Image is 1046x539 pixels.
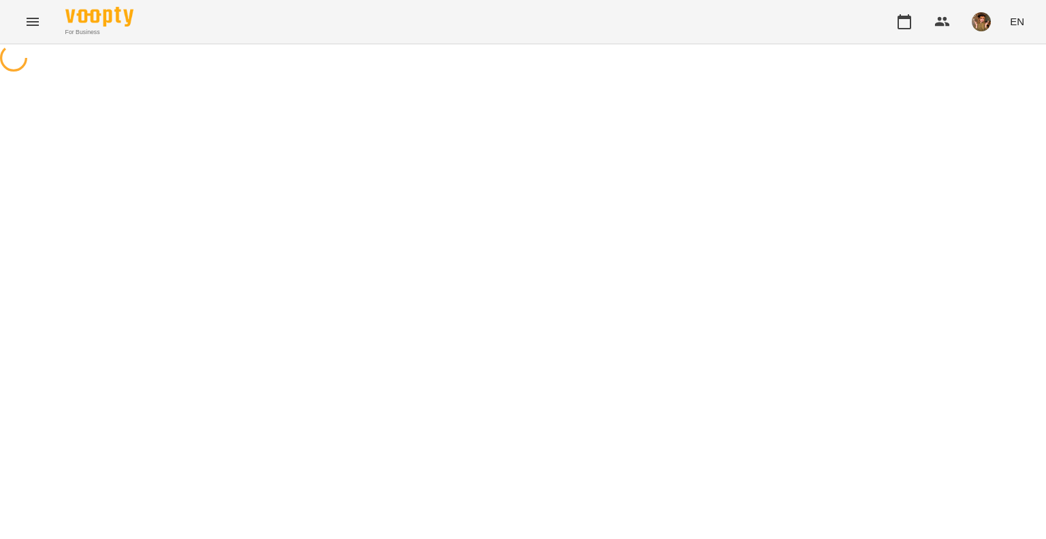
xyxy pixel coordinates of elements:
button: EN [1004,9,1030,34]
span: For Business [65,28,133,37]
span: EN [1010,14,1024,29]
img: Voopty Logo [65,7,133,27]
button: Menu [16,5,49,38]
img: 166010c4e833d35833869840c76da126.jpeg [972,12,991,31]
